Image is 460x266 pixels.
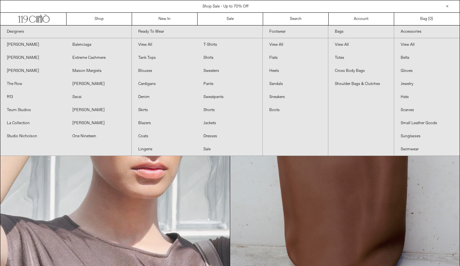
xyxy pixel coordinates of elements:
[429,16,433,22] span: )
[263,104,328,117] a: Boots
[197,143,262,156] a: Sale
[66,117,131,130] a: [PERSON_NAME]
[197,51,262,64] a: Shirts
[67,13,132,25] a: Shop
[394,104,460,117] a: Scarves
[202,4,248,9] a: Shop Sale - Up to 70% Off
[132,91,197,104] a: Denim
[394,130,460,143] a: Sunglasses
[132,38,197,51] a: View All
[66,130,131,143] a: One Nineteen
[394,51,460,64] a: Belts
[328,77,393,91] a: Shoulder Bags & Clutches
[263,38,328,51] a: View All
[66,104,131,117] a: [PERSON_NAME]
[263,91,328,104] a: Sneakers
[329,13,394,25] a: Account
[0,130,66,143] a: Studio Nicholson
[66,38,131,51] a: Balenciaga
[0,91,66,104] a: R13
[132,143,197,156] a: Lingerie
[263,25,328,38] a: Footwear
[132,104,197,117] a: Skirts
[0,25,131,38] a: Designers
[132,25,263,38] a: Ready To Wear
[328,64,393,77] a: Cross Body Bags
[394,91,460,104] a: Hats
[197,91,262,104] a: Sweatpants
[429,16,432,22] span: 0
[394,64,460,77] a: Gloves
[66,77,131,91] a: [PERSON_NAME]
[132,117,197,130] a: Blazers
[66,91,131,104] a: Sacai
[197,64,262,77] a: Sweaters
[197,117,262,130] a: Jackets
[197,104,262,117] a: Shorts
[197,38,262,51] a: T-Shirts
[132,77,197,91] a: Cardigans
[263,13,329,25] a: Search
[263,51,328,64] a: Flats
[132,51,197,64] a: Tank Tops
[328,51,393,64] a: Totes
[0,51,66,64] a: [PERSON_NAME]
[394,13,460,25] a: Bag ()
[0,64,66,77] a: [PERSON_NAME]
[263,77,328,91] a: Sandals
[394,25,460,38] a: Accessories
[394,77,460,91] a: Jewelry
[394,143,460,156] a: Swimwear
[132,13,198,25] a: New In
[328,38,393,51] a: View All
[198,13,263,25] a: Sale
[197,77,262,91] a: Pants
[328,25,393,38] a: Bags
[132,130,197,143] a: Coats
[263,64,328,77] a: Heels
[0,77,66,91] a: The Row
[66,51,131,64] a: Extreme Cashmere
[197,130,262,143] a: Dresses
[394,117,460,130] a: Small Leather Goods
[0,38,66,51] a: [PERSON_NAME]
[394,38,460,51] a: View All
[0,104,66,117] a: Teurn Studios
[66,64,131,77] a: Maison Margiela
[0,117,66,130] a: La Collection
[132,64,197,77] a: Blouses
